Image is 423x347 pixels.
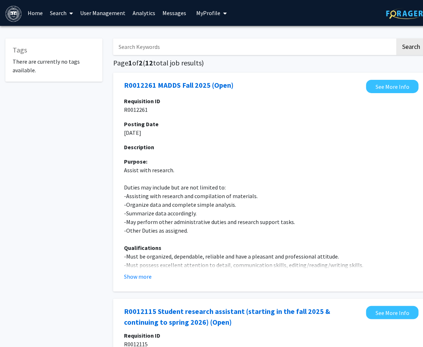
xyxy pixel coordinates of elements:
b: Qualifications [124,244,161,251]
span: There are currently no tags available. [13,58,80,74]
span: 12 [145,58,153,67]
a: Search [47,0,77,26]
b: Requisition ID [124,97,160,105]
iframe: Chat [5,315,31,342]
h5: Tags [13,46,95,54]
a: Messages [159,0,190,26]
input: Search Keywords [113,38,395,55]
p: [DATE] [124,128,415,137]
span: 2 [139,58,143,67]
span: 1 [128,58,132,67]
b: Purpose: [124,158,147,165]
b: Posting Date [124,120,158,128]
b: Description [124,143,154,151]
a: Home [24,0,47,26]
a: Analytics [129,0,159,26]
p: Assist with research. Duties may include but are not limited to: -Assisting with research and com... [124,157,415,278]
a: Opens in a new tab [124,80,234,91]
a: Opens in a new tab [366,306,419,319]
a: Opens in a new tab [366,80,419,93]
span: My Profile [197,9,221,17]
b: Requisition ID [124,332,160,339]
a: User Management [77,0,129,26]
button: Show more [124,272,152,281]
p: R0012261 [124,105,415,114]
a: Opens in a new tab [124,306,363,328]
img: Brandeis University Logo [5,6,22,22]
